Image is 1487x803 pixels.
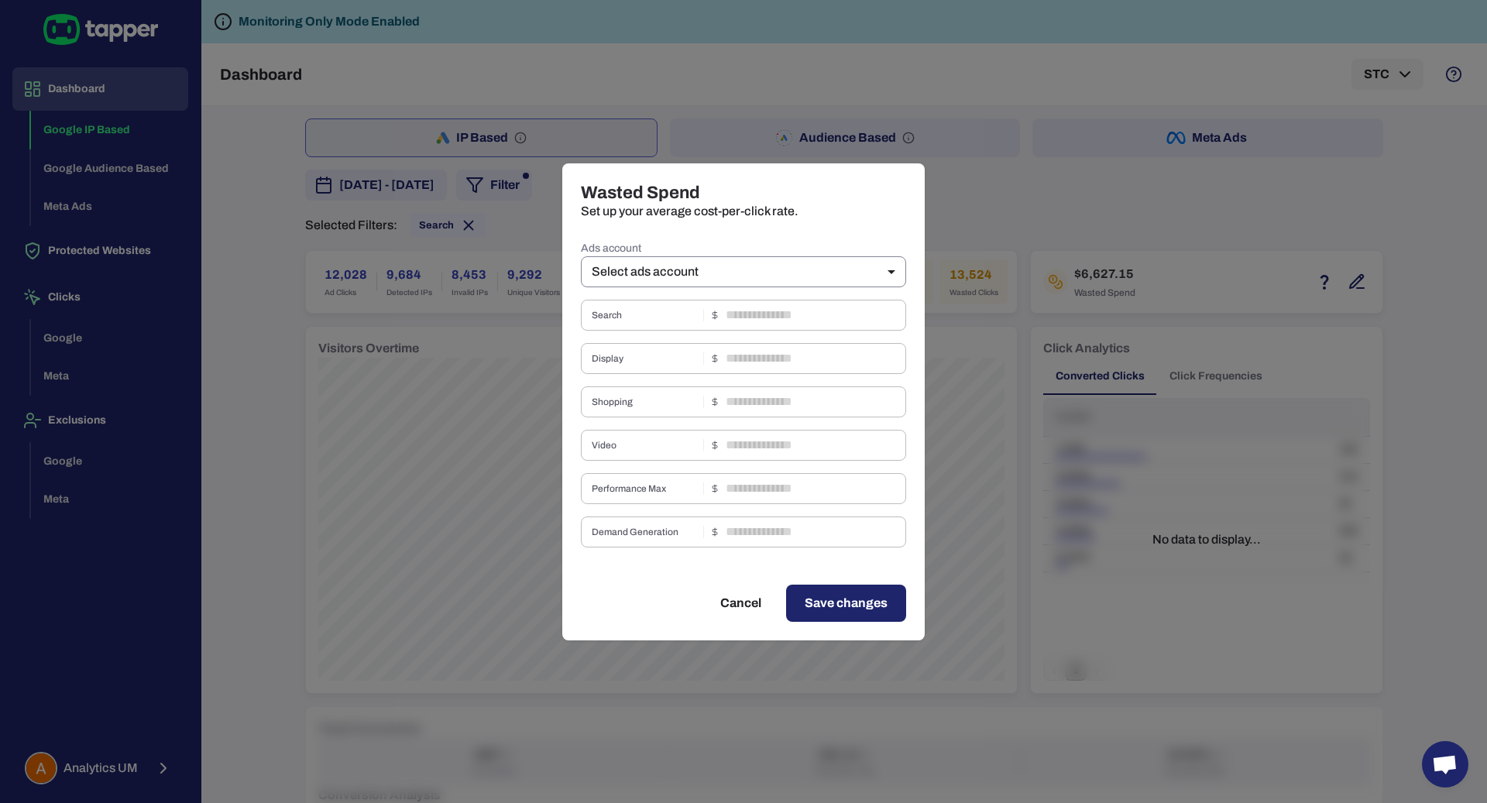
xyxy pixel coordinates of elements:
[592,396,697,408] span: Shopping
[592,526,697,538] span: Demand Generation
[592,352,697,365] span: Display
[1422,741,1468,788] a: Open chat
[581,182,906,204] h4: Wasted Spend
[581,204,906,219] p: Set up your average cost-per-click rate.
[592,309,697,321] span: Search
[592,439,697,451] span: Video
[581,256,906,287] div: Select ads account
[786,585,906,622] button: Save changes
[805,594,888,613] span: Save changes
[581,241,906,256] label: Ads account
[592,482,697,495] span: Performance Max
[702,585,780,622] button: Cancel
